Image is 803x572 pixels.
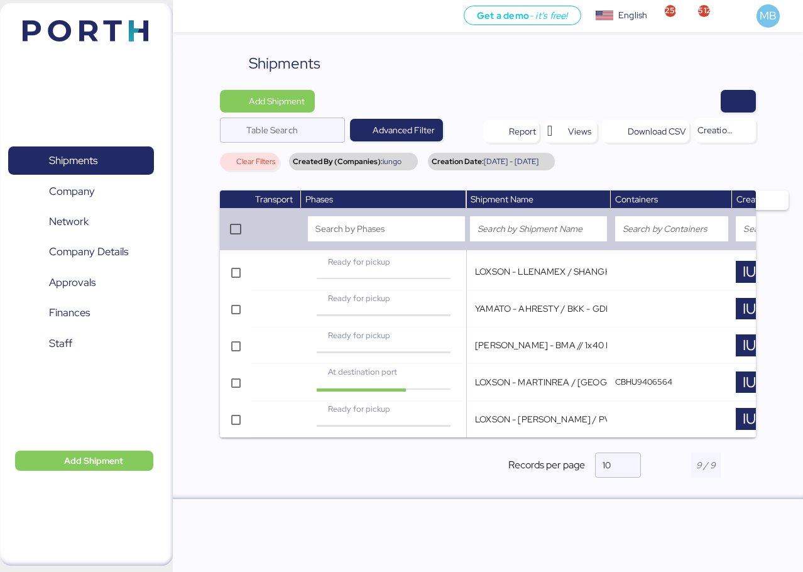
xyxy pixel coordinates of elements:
[49,182,95,201] span: Company
[236,158,275,165] span: Clear Filters
[8,146,154,175] a: Shipments
[328,366,397,377] span: At destination port
[305,194,333,205] span: Phases
[246,118,337,143] input: Table Search
[603,459,611,471] span: 10
[328,404,390,414] span: Ready for pickup
[49,334,72,353] span: Staff
[743,334,756,356] span: IU
[49,273,96,292] span: Approvals
[350,119,443,141] button: Advanced Filter
[328,330,390,341] span: Ready for pickup
[618,9,647,22] div: English
[623,221,721,236] input: Search by Containers
[8,238,154,267] a: Company Details
[743,371,756,393] span: IU
[8,268,154,297] a: Approvals
[249,52,320,75] div: Shipments
[743,408,756,430] span: IU
[328,256,390,267] span: Ready for pickup
[373,123,435,138] span: Advanced Filter
[691,453,721,478] input: 9 / 9
[64,453,123,468] span: Add Shipment
[483,120,539,143] button: Report
[49,212,89,231] span: Network
[8,329,154,358] a: Staff
[568,124,591,139] span: Views
[471,194,533,205] span: Shipment Name
[615,377,672,387] q-button: CBHU9406564
[628,124,686,139] div: Download CSV
[328,293,390,304] span: Ready for pickup
[544,120,597,143] button: Views
[8,177,154,206] a: Company
[478,221,599,236] input: Search by Shipment Name
[8,207,154,236] a: Network
[508,458,585,473] span: Records per page
[8,299,154,327] a: Finances
[220,90,315,113] button: Add Shipment
[49,243,128,261] span: Company Details
[255,194,293,205] span: Transport
[743,261,756,283] span: IU
[15,451,153,471] button: Add Shipment
[615,194,658,205] span: Containers
[602,120,689,143] button: Download CSV
[743,298,756,320] span: IU
[432,158,484,165] span: Creation Date:
[484,158,538,165] span: [DATE] - [DATE]
[293,158,383,165] span: Created By (Companies):
[49,151,97,170] span: Shipments
[383,158,401,165] span: iungo
[509,124,536,139] div: Report
[49,304,90,322] span: Finances
[249,94,305,109] span: Add Shipment
[760,8,777,24] span: MB
[180,6,202,27] button: Menu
